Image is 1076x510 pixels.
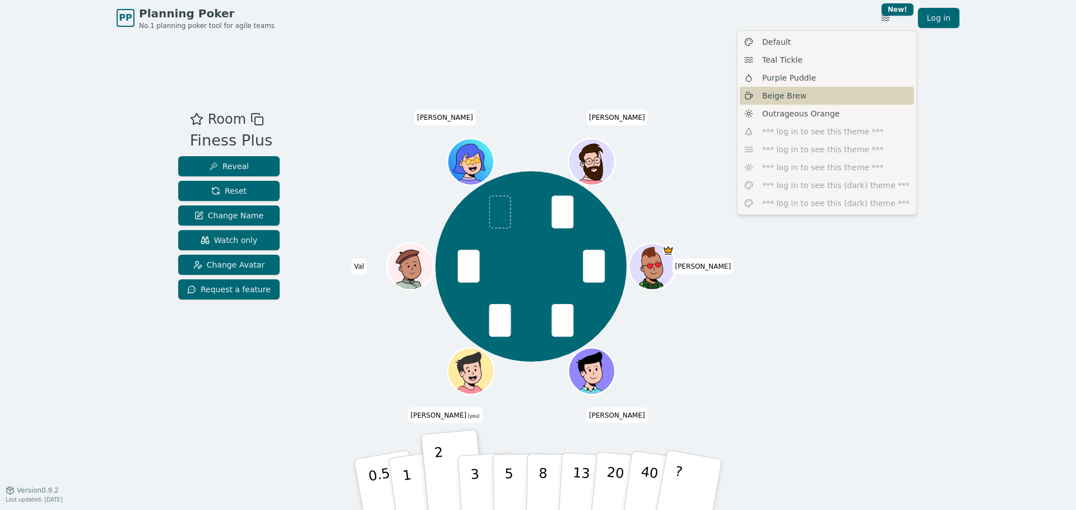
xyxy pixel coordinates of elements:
span: Beige Brew [762,90,806,101]
span: Purple Puddle [762,72,816,83]
span: Outrageous Orange [762,108,840,119]
span: Teal Tickle [762,54,803,65]
p: 2 [434,445,448,506]
span: Default [762,36,791,48]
